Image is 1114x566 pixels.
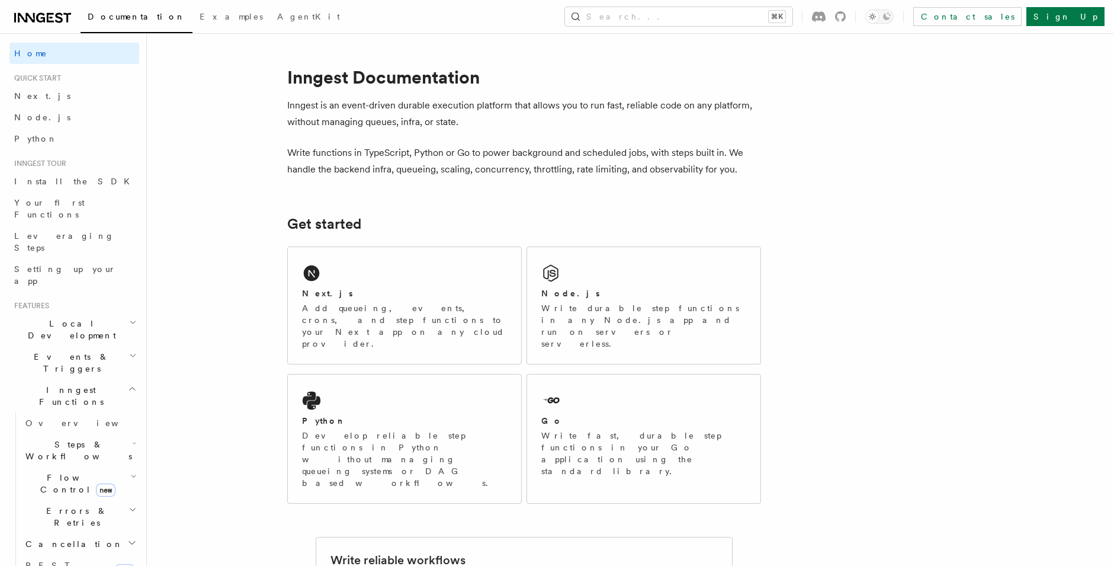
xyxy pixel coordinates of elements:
button: Cancellation [21,533,139,555]
span: Install the SDK [14,177,137,186]
a: Your first Functions [9,192,139,225]
a: Node.jsWrite durable step functions in any Node.js app and run on servers or serverless. [526,247,761,364]
a: Overview [21,412,139,434]
button: Errors & Retries [21,500,139,533]
kbd: ⌘K [769,11,785,23]
span: Your first Functions [14,198,85,219]
span: Steps & Workflows [21,439,132,462]
span: Errors & Retries [21,505,129,529]
p: Add queueing, events, crons, and step functions to your Next app on any cloud provider. [302,302,507,350]
span: Node.js [14,113,70,122]
a: PythonDevelop reliable step functions in Python without managing queueing systems or DAG based wo... [287,374,522,504]
span: Local Development [9,318,129,341]
span: new [96,484,115,497]
a: Home [9,43,139,64]
span: Inngest tour [9,159,66,168]
p: Inngest is an event-driven durable execution platform that allows you to run fast, reliable code ... [287,97,761,130]
a: GoWrite fast, durable step functions in your Go application using the standard library. [526,374,761,504]
p: Write fast, durable step functions in your Go application using the standard library. [541,430,746,477]
span: Events & Triggers [9,351,129,375]
span: Inngest Functions [9,384,128,408]
button: Flow Controlnew [21,467,139,500]
span: Home [14,47,47,59]
button: Steps & Workflows [21,434,139,467]
h2: Node.js [541,287,600,299]
h1: Inngest Documentation [287,66,761,88]
button: Toggle dark mode [865,9,894,24]
span: Python [14,134,57,143]
a: Setting up your app [9,258,139,292]
span: Documentation [88,12,185,21]
a: Leveraging Steps [9,225,139,258]
a: Documentation [81,4,192,33]
a: Node.js [9,107,139,128]
button: Inngest Functions [9,379,139,412]
span: Setting up your app [14,264,116,286]
a: Sign Up [1026,7,1105,26]
span: Quick start [9,73,61,83]
p: Write functions in TypeScript, Python or Go to power background and scheduled jobs, with steps bu... [287,145,761,178]
a: Next.js [9,85,139,107]
span: Features [9,301,49,311]
span: Overview [25,418,147,428]
span: Examples [200,12,263,21]
span: Cancellation [21,538,123,550]
a: AgentKit [270,4,347,32]
h2: Go [541,415,563,427]
p: Write durable step functions in any Node.js app and run on servers or serverless. [541,302,746,350]
a: Python [9,128,139,149]
span: AgentKit [277,12,340,21]
a: Contact sales [913,7,1022,26]
span: Leveraging Steps [14,231,114,252]
button: Local Development [9,313,139,346]
h2: Next.js [302,287,353,299]
a: Next.jsAdd queueing, events, crons, and step functions to your Next app on any cloud provider. [287,247,522,364]
button: Events & Triggers [9,346,139,379]
a: Get started [287,216,361,232]
span: Next.js [14,91,70,101]
span: Flow Control [21,472,130,495]
p: Develop reliable step functions in Python without managing queueing systems or DAG based workflows. [302,430,507,489]
a: Install the SDK [9,171,139,192]
h2: Python [302,415,346,427]
a: Examples [192,4,270,32]
button: Search...⌘K [565,7,792,26]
